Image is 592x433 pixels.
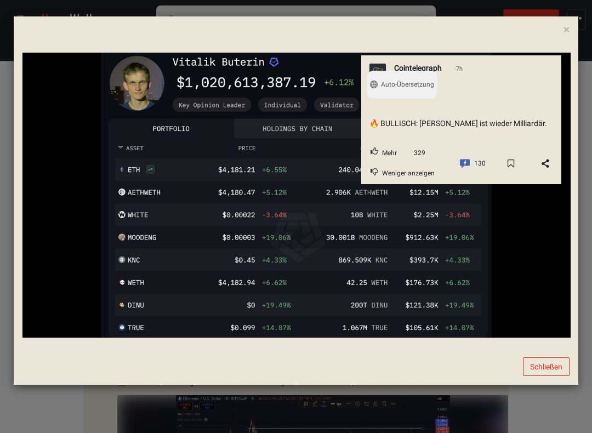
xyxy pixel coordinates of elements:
[451,153,495,174] a: Comment
[563,23,570,36] span: ×
[382,146,397,161] span: Mehr
[410,148,429,158] span: 329
[367,71,437,99] button: Auto-Übersetzung
[555,16,578,44] button: Close
[530,155,561,172] span: Share
[474,157,486,171] span: 130
[495,155,527,172] span: Bookmark
[523,357,570,376] button: Schließen
[369,64,386,80] img: Profilbild von Cointelegraph
[382,167,435,181] span: Weniger anzeigen
[369,117,553,129] div: 🔥 BULLISCH: [PERSON_NAME] ist wieder Milliardär.
[394,64,442,72] a: Cointelegraph
[454,64,463,74] span: 7h
[361,143,406,164] button: Upvote
[361,163,444,184] button: Downvote
[101,53,492,338] img: Post Image 22445537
